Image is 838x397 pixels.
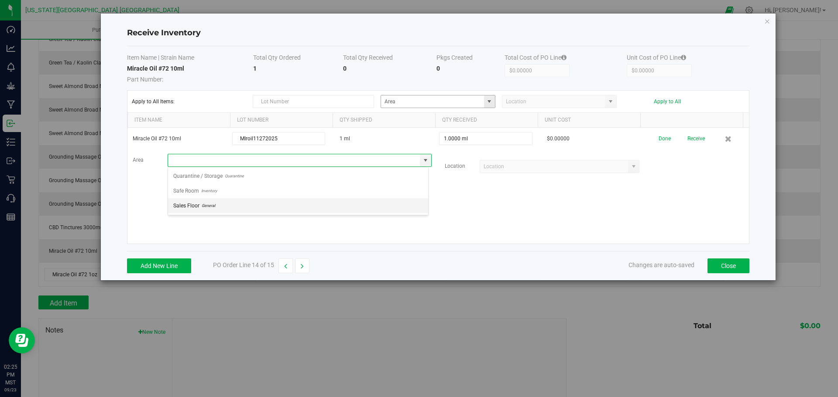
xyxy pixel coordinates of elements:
[127,27,749,39] h4: Receive Inventory
[654,98,681,105] button: Apply to All
[538,113,640,128] th: Unit Cost
[132,98,247,105] span: Apply to All Items:
[230,113,333,128] th: Lot Number
[436,65,440,72] strong: 0
[253,95,374,108] input: Lot Number
[436,53,505,64] th: Pkgs Created
[707,258,749,273] button: Close
[764,16,770,26] button: Close modal
[133,156,168,164] label: Area
[127,65,184,72] strong: Miracle Oil #72 10ml
[435,113,538,128] th: Qty Received
[9,327,35,353] iframe: Resource center
[173,199,199,212] span: Sales Floor
[440,132,532,145] input: Qty Received
[253,65,257,72] strong: 1
[687,131,705,146] button: Receive
[173,184,199,197] span: Safe Room
[199,184,217,197] span: Inventory
[561,54,567,61] i: Specifying a total cost will update all item costs.
[381,95,484,108] input: Area
[627,53,749,64] th: Unit Cost of PO Line
[173,170,223,183] span: Quarantine / Storage
[127,113,230,128] th: Item Name
[628,261,694,268] span: Changes are auto-saved
[127,76,163,83] span: Part Number:
[333,113,435,128] th: Qty Shipped
[127,128,231,150] td: Miracle Oil #72 10ml
[199,199,215,212] span: General
[127,53,254,64] th: Item Name | Strain Name
[343,65,347,72] strong: 0
[223,170,244,183] span: Quarantine
[505,53,627,64] th: Total Cost of PO Line
[213,261,274,268] span: PO Order Line 14 of 15
[343,53,437,64] th: Total Qty Received
[253,53,343,64] th: Total Qty Ordered
[232,132,325,145] input: Lot Number
[445,162,480,170] label: Location
[127,258,191,273] button: Add New Line
[681,54,686,61] i: Specifying a total cost will update all item costs.
[542,128,645,150] td: $0.00000
[659,131,671,146] button: Done
[334,128,438,150] td: 1 ml
[168,154,420,166] input: Area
